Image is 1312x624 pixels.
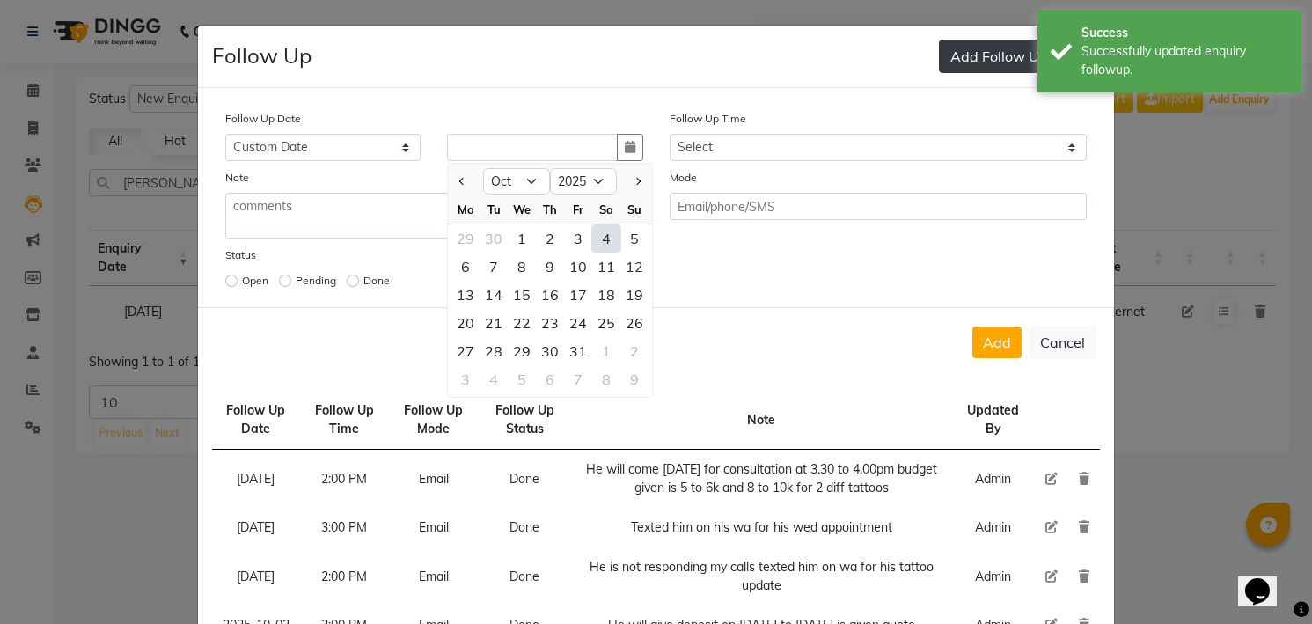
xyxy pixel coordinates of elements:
td: Updated By [952,391,1036,450]
div: Saturday, October 18, 2025 [592,281,620,309]
td: Done [479,547,571,606]
button: Add Follow Up [939,40,1059,73]
div: Saturday, October 4, 2025 [592,224,620,253]
div: Mo [451,195,480,224]
div: [DATE] [223,568,290,586]
td: Follow Up Mode [388,391,478,450]
div: Tuesday, October 28, 2025 [480,337,508,365]
div: Successfully updated enquiry followup. [1081,42,1288,79]
td: Done [479,450,571,509]
td: Done [479,508,571,547]
div: Wednesday, October 8, 2025 [508,253,536,281]
div: Tuesday, October 14, 2025 [480,281,508,309]
div: 8 [592,365,620,393]
div: Saturday, November 1, 2025 [592,337,620,365]
div: Fr [564,195,592,224]
div: Tuesday, October 7, 2025 [480,253,508,281]
td: He will come [DATE] for consultation at 3.30 to 4.00pm budget given is 5 to 6k and 8 to 10k for 2... [571,450,951,509]
div: 28 [480,337,508,365]
label: Follow Up Time [670,111,746,127]
td: Admin [952,450,1036,509]
div: Sunday, October 19, 2025 [620,281,649,309]
div: 25 [592,309,620,337]
div: Thursday, October 2, 2025 [536,224,564,253]
div: Wednesday, November 5, 2025 [508,365,536,393]
div: Saturday, October 11, 2025 [592,253,620,281]
div: 12 [620,253,649,281]
div: 7 [564,365,592,393]
div: 23 [536,309,564,337]
div: Tuesday, September 30, 2025 [480,224,508,253]
h4: Follow Up [212,40,312,71]
div: Friday, October 17, 2025 [564,281,592,309]
div: Saturday, October 25, 2025 [592,309,620,337]
div: [DATE] [223,470,290,488]
label: Note [225,170,249,186]
div: 5 [508,365,536,393]
div: Sunday, November 2, 2025 [620,337,649,365]
div: 22 [508,309,536,337]
div: 7 [480,253,508,281]
td: Email [388,450,478,509]
div: Wednesday, October 29, 2025 [508,337,536,365]
div: 3 [451,365,480,393]
div: Wednesday, October 22, 2025 [508,309,536,337]
div: 15 [508,281,536,309]
label: Mode [670,170,697,186]
div: Thursday, November 6, 2025 [536,365,564,393]
div: 1 [592,337,620,365]
div: Monday, October 13, 2025 [451,281,480,309]
div: Monday, October 6, 2025 [451,253,480,281]
div: Tu [480,195,508,224]
div: 17 [564,281,592,309]
div: 30 [536,337,564,365]
div: Sunday, October 5, 2025 [620,224,649,253]
select: Select year [550,168,617,195]
input: Email/phone/SMS [670,193,1088,220]
div: 3:00 PM [311,518,378,537]
div: 26 [620,309,649,337]
div: Monday, November 3, 2025 [451,365,480,393]
div: 20 [451,309,480,337]
div: 11 [592,253,620,281]
div: Thursday, October 23, 2025 [536,309,564,337]
td: Texted him on his wa for his wed appointment [571,508,951,547]
div: 5 [620,224,649,253]
div: 3 [564,224,592,253]
div: 31 [564,337,592,365]
div: 4 [592,224,620,253]
label: Status [225,247,256,263]
td: Follow Up Date [212,391,300,450]
div: Th [536,195,564,224]
div: Su [620,195,649,224]
div: 29 [508,337,536,365]
div: Wednesday, October 15, 2025 [508,281,536,309]
iframe: chat widget [1238,554,1294,606]
div: 6 [451,253,480,281]
div: Wednesday, October 1, 2025 [508,224,536,253]
label: Open [242,273,268,289]
select: Select month [483,168,550,195]
div: 27 [451,337,480,365]
div: Friday, October 31, 2025 [564,337,592,365]
div: Monday, October 27, 2025 [451,337,480,365]
div: Friday, October 10, 2025 [564,253,592,281]
div: 18 [592,281,620,309]
div: Thursday, October 16, 2025 [536,281,564,309]
td: Follow Up Time [300,391,389,450]
button: Next month [630,167,645,195]
td: Email [388,547,478,606]
div: Sa [592,195,620,224]
td: Admin [952,508,1036,547]
div: Friday, October 3, 2025 [564,224,592,253]
div: 16 [536,281,564,309]
div: Success [1081,24,1288,42]
div: 2:00 PM [311,470,378,488]
div: 1 [508,224,536,253]
div: Friday, October 24, 2025 [564,309,592,337]
div: Thursday, October 9, 2025 [536,253,564,281]
div: 8 [508,253,536,281]
td: Note [571,391,951,450]
div: 19 [620,281,649,309]
div: 4 [480,365,508,393]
